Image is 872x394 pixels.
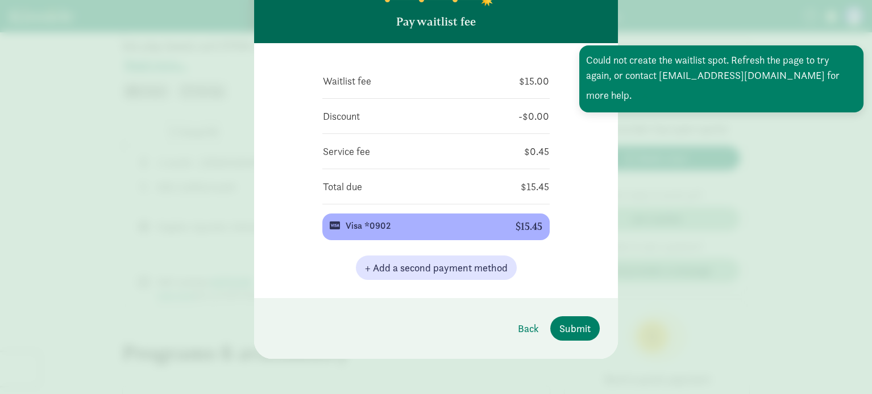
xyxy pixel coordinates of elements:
div: Could not create the waitlist spot. Refresh the page to try again, or contact [EMAIL_ADDRESS][DOM... [579,45,863,112]
button: Back [509,316,548,341]
span: Submit [559,321,591,336]
span: Back [518,321,539,336]
td: Total due [322,178,454,195]
td: $15.00 [462,73,550,89]
p: Pay waitlist fee [396,14,476,30]
div: $15.45 [516,221,542,233]
span: + Add a second payment method [365,260,508,275]
td: $15.45 [454,178,550,195]
td: $0.45 [470,143,550,160]
td: Service fee [322,143,470,160]
td: Discount [322,108,446,124]
td: -$0.00 [446,108,550,124]
td: Waitlist fee [322,73,462,89]
button: Visa *0902 $15.45 [322,213,550,240]
button: Submit [550,316,600,341]
div: Visa *0902 [346,219,497,233]
button: + Add a second payment method [356,255,517,280]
